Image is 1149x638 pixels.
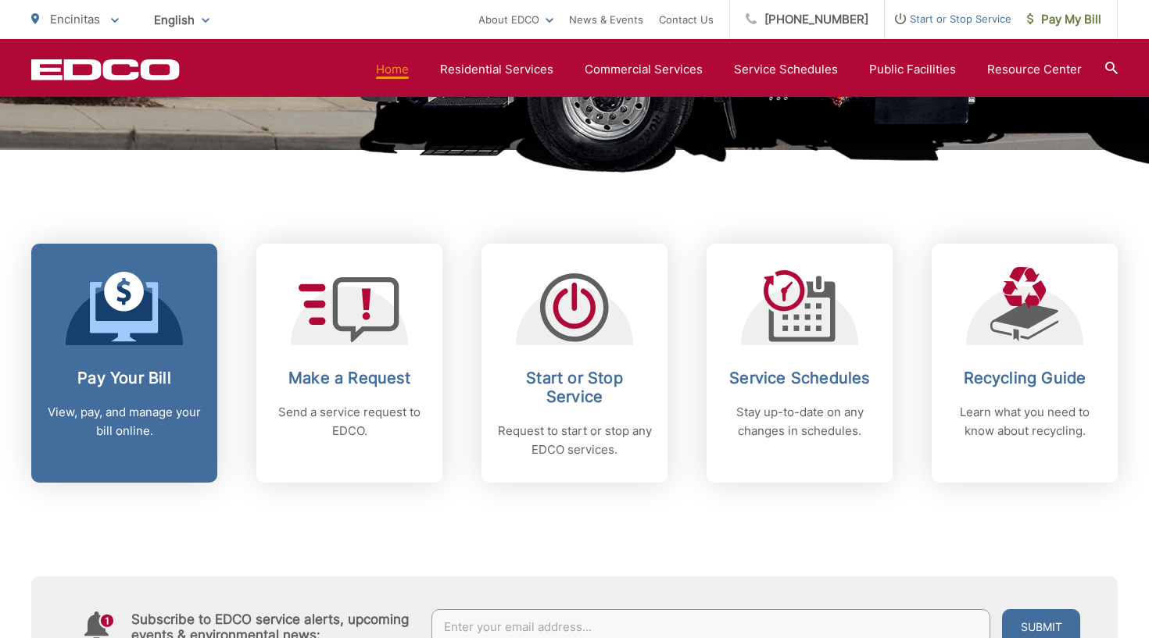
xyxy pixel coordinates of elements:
p: View, pay, and manage your bill online. [47,403,202,440]
span: English [142,6,221,34]
a: Commercial Services [585,60,703,79]
h2: Pay Your Bill [47,369,202,387]
a: News & Events [569,10,643,29]
p: Stay up-to-date on any changes in schedules. [722,403,877,440]
a: Make a Request Send a service request to EDCO. [256,244,442,483]
span: Encinitas [50,12,100,27]
p: Request to start or stop any EDCO services. [497,422,652,459]
h2: Service Schedules [722,369,877,387]
a: Pay Your Bill View, pay, and manage your bill online. [31,244,217,483]
a: Contact Us [659,10,714,29]
a: EDCD logo. Return to the homepage. [31,59,180,80]
a: Public Facilities [869,60,956,79]
a: Residential Services [440,60,553,79]
a: Service Schedules [734,60,838,79]
a: Home [376,60,409,79]
h2: Make a Request [272,369,427,387]
p: Send a service request to EDCO. [272,403,427,440]
h2: Start or Stop Service [497,369,652,406]
a: Resource Center [987,60,1082,79]
a: About EDCO [478,10,553,29]
span: Pay My Bill [1027,10,1101,29]
a: Service Schedules Stay up-to-date on any changes in schedules. [707,244,893,483]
